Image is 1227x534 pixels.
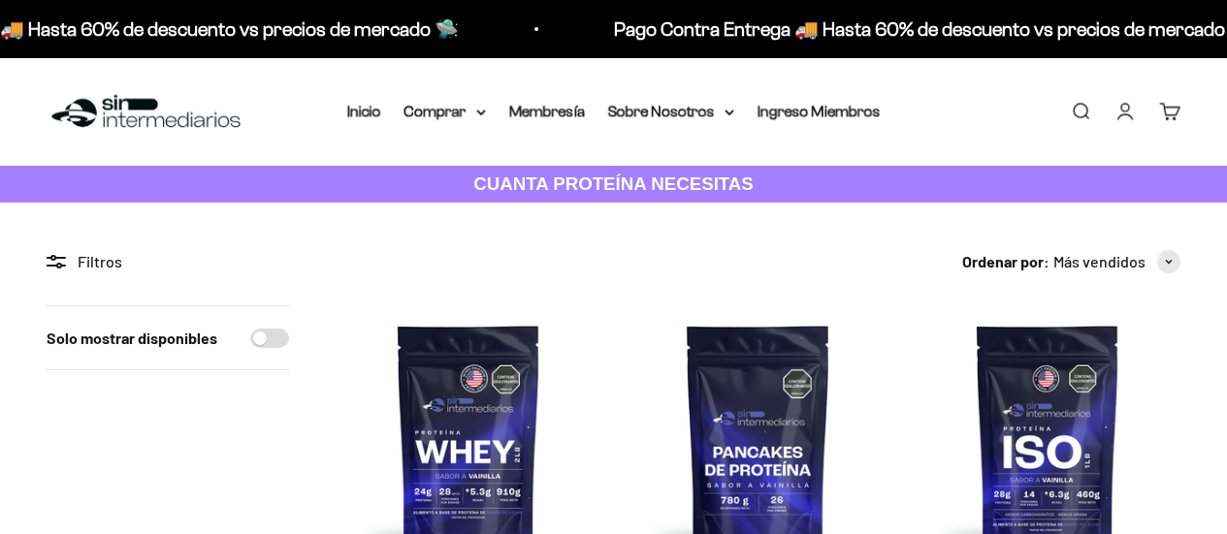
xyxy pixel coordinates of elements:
[473,173,754,194] strong: CUANTA PROTEÍNA NECESITAS
[47,326,217,351] label: Solo mostrar disponibles
[404,99,486,124] summary: Comprar
[509,103,585,119] a: Membresía
[1053,249,1180,274] button: Más vendidos
[608,99,734,124] summary: Sobre Nosotros
[347,103,381,119] a: Inicio
[1053,249,1146,274] span: Más vendidos
[962,249,1049,274] span: Ordenar por:
[758,103,881,119] a: Ingreso Miembros
[47,249,289,274] div: Filtros
[541,14,1180,45] p: Pago Contra Entrega 🚚 Hasta 60% de descuento vs precios de mercado 🛸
